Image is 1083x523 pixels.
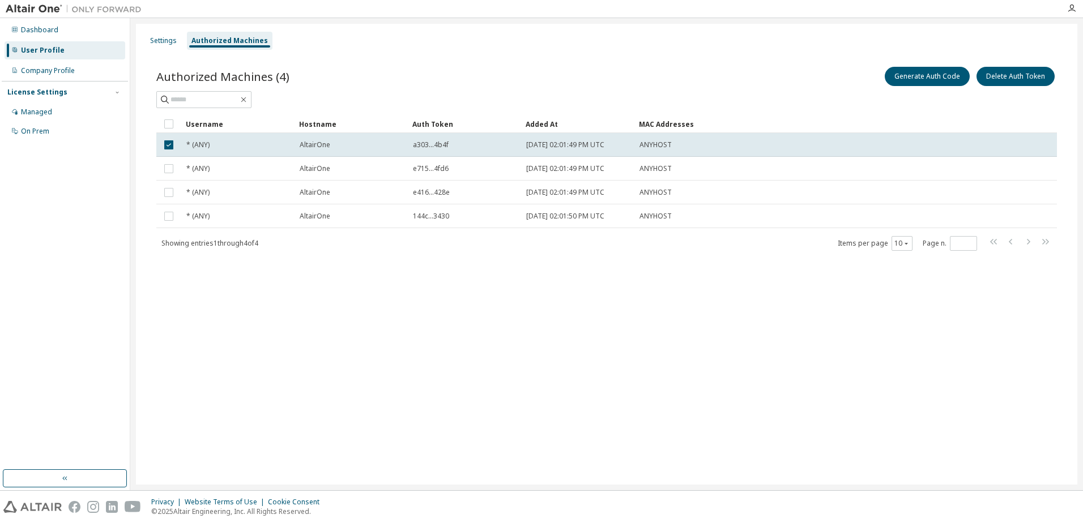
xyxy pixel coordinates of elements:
button: Generate Auth Code [885,67,970,86]
span: [DATE] 02:01:49 PM UTC [526,164,604,173]
div: Settings [150,36,177,45]
div: Auth Token [412,115,517,133]
div: Cookie Consent [268,498,326,507]
span: ANYHOST [639,188,672,197]
p: © 2025 Altair Engineering, Inc. All Rights Reserved. [151,507,326,516]
div: Dashboard [21,25,58,35]
div: Privacy [151,498,185,507]
span: [DATE] 02:01:50 PM UTC [526,212,604,221]
span: * (ANY) [186,164,210,173]
span: ANYHOST [639,140,672,149]
div: On Prem [21,127,49,136]
span: Authorized Machines (4) [156,68,289,84]
img: facebook.svg [69,501,80,513]
img: Altair One [6,3,147,15]
span: AltairOne [300,212,330,221]
div: Website Terms of Use [185,498,268,507]
span: e715...4fd6 [413,164,449,173]
span: ANYHOST [639,164,672,173]
span: AltairOne [300,140,330,149]
div: Managed [21,108,52,117]
span: Items per page [838,236,913,251]
span: e416...428e [413,188,450,197]
span: Page n. [923,236,977,251]
div: Added At [526,115,630,133]
button: 10 [894,239,910,248]
div: License Settings [7,88,67,97]
img: youtube.svg [125,501,141,513]
div: User Profile [21,46,65,55]
span: [DATE] 02:01:49 PM UTC [526,188,604,197]
div: MAC Addresses [639,115,938,133]
span: Showing entries 1 through 4 of 4 [161,238,258,248]
span: * (ANY) [186,140,210,149]
span: * (ANY) [186,212,210,221]
img: linkedin.svg [106,501,118,513]
span: AltairOne [300,164,330,173]
span: * (ANY) [186,188,210,197]
img: instagram.svg [87,501,99,513]
button: Delete Auth Token [977,67,1055,86]
div: Hostname [299,115,403,133]
span: a303...4b4f [413,140,449,149]
div: Username [186,115,290,133]
div: Authorized Machines [191,36,268,45]
span: AltairOne [300,188,330,197]
div: Company Profile [21,66,75,75]
span: 144c...3430 [413,212,449,221]
img: altair_logo.svg [3,501,62,513]
span: [DATE] 02:01:49 PM UTC [526,140,604,149]
span: ANYHOST [639,212,672,221]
